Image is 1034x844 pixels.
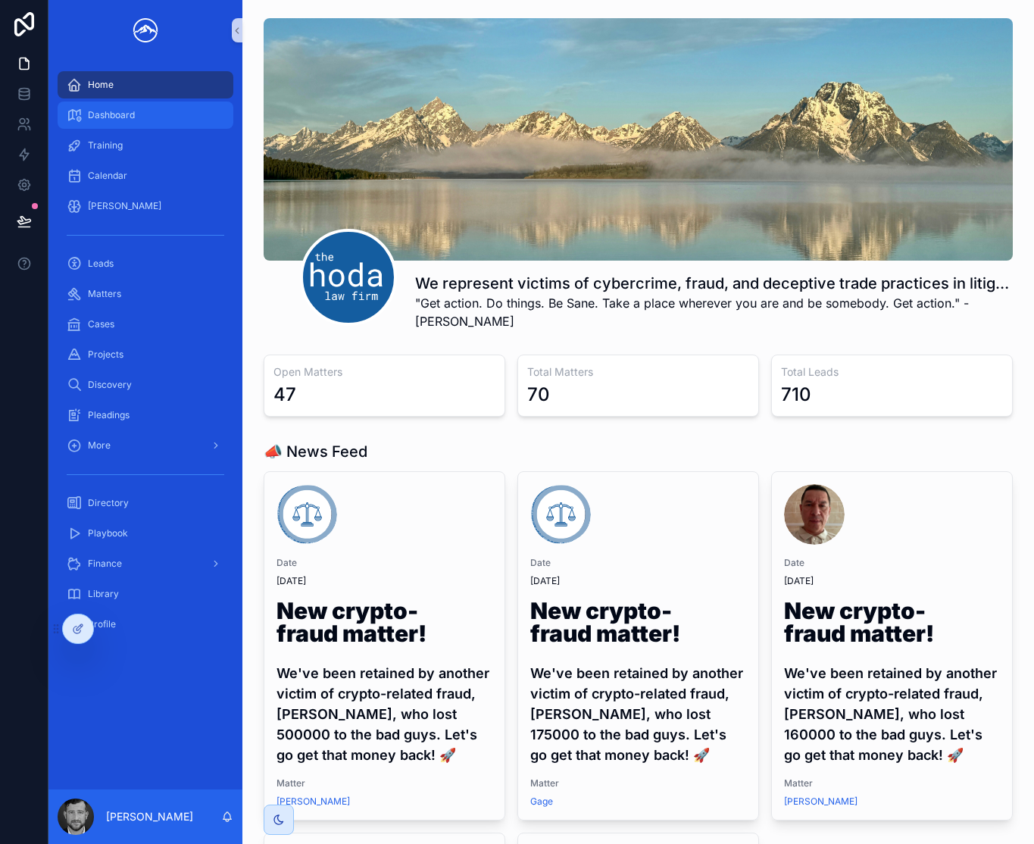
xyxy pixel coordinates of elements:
a: [PERSON_NAME] [58,192,233,220]
a: Library [58,580,233,608]
div: 710 [781,383,811,407]
span: Date [276,557,492,569]
span: Profile [88,618,116,630]
h4: We've been retained by another victim of crypto-related fraud, [PERSON_NAME], who lost 175000 to ... [530,663,746,765]
a: Home [58,71,233,98]
span: "Get action. Do things. Be Sane. Take a place wherever you are and be somebody. Get action." - [P... [415,294,1013,330]
a: Pleadings [58,402,233,429]
h1: New crypto-fraud matter! [530,599,746,651]
span: [DATE] [276,575,492,587]
a: Profile [58,611,233,638]
a: Playbook [58,520,233,547]
div: 70 [527,383,550,407]
a: Cases [58,311,233,338]
span: Projects [88,349,123,361]
a: Directory [58,489,233,517]
p: [PERSON_NAME] [106,809,193,824]
a: Calendar [58,162,233,189]
h3: Total Matters [527,364,749,380]
span: Cases [88,318,114,330]
span: Pleadings [88,409,130,421]
a: [PERSON_NAME] [784,796,858,808]
img: App logo [127,18,164,42]
div: 47 [273,383,296,407]
h4: We've been retained by another victim of crypto-related fraud, [PERSON_NAME], who lost 160000 to ... [784,663,1000,765]
a: [PERSON_NAME] [276,796,350,808]
span: Leads [88,258,114,270]
span: [PERSON_NAME] [88,200,161,212]
span: [DATE] [784,575,1000,587]
h1: We represent victims of cybercrime, fraud, and deceptive trade practices in litigation against wr... [415,273,1013,294]
span: Calendar [88,170,127,182]
span: Finance [88,558,122,570]
h1: New crypto-fraud matter! [276,599,492,651]
span: Directory [88,497,129,509]
span: Date [530,557,746,569]
span: Discovery [88,379,132,391]
a: Finance [58,550,233,577]
span: Training [88,139,123,152]
a: Projects [58,341,233,368]
span: [DATE] [530,575,746,587]
span: Matters [88,288,121,300]
span: Home [88,79,114,91]
span: More [88,439,111,452]
a: Gage [530,796,553,808]
span: Matter [530,777,746,789]
span: Matter [784,777,1000,789]
a: Matters [58,280,233,308]
h1: New crypto-fraud matter! [784,599,1000,651]
span: Date [784,557,1000,569]
a: Dashboard [58,102,233,129]
span: Dashboard [88,109,135,121]
span: Library [88,588,119,600]
span: Playbook [88,527,128,539]
h3: Total Leads [781,364,1003,380]
a: Discovery [58,371,233,399]
h1: 📣 News Feed [264,441,367,462]
a: Training [58,132,233,159]
span: Matter [276,777,492,789]
h3: Open Matters [273,364,495,380]
div: scrollable content [48,61,242,658]
a: Leads [58,250,233,277]
a: More [58,432,233,459]
h4: We've been retained by another victim of crypto-related fraud, [PERSON_NAME], who lost 500000 to ... [276,663,492,765]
